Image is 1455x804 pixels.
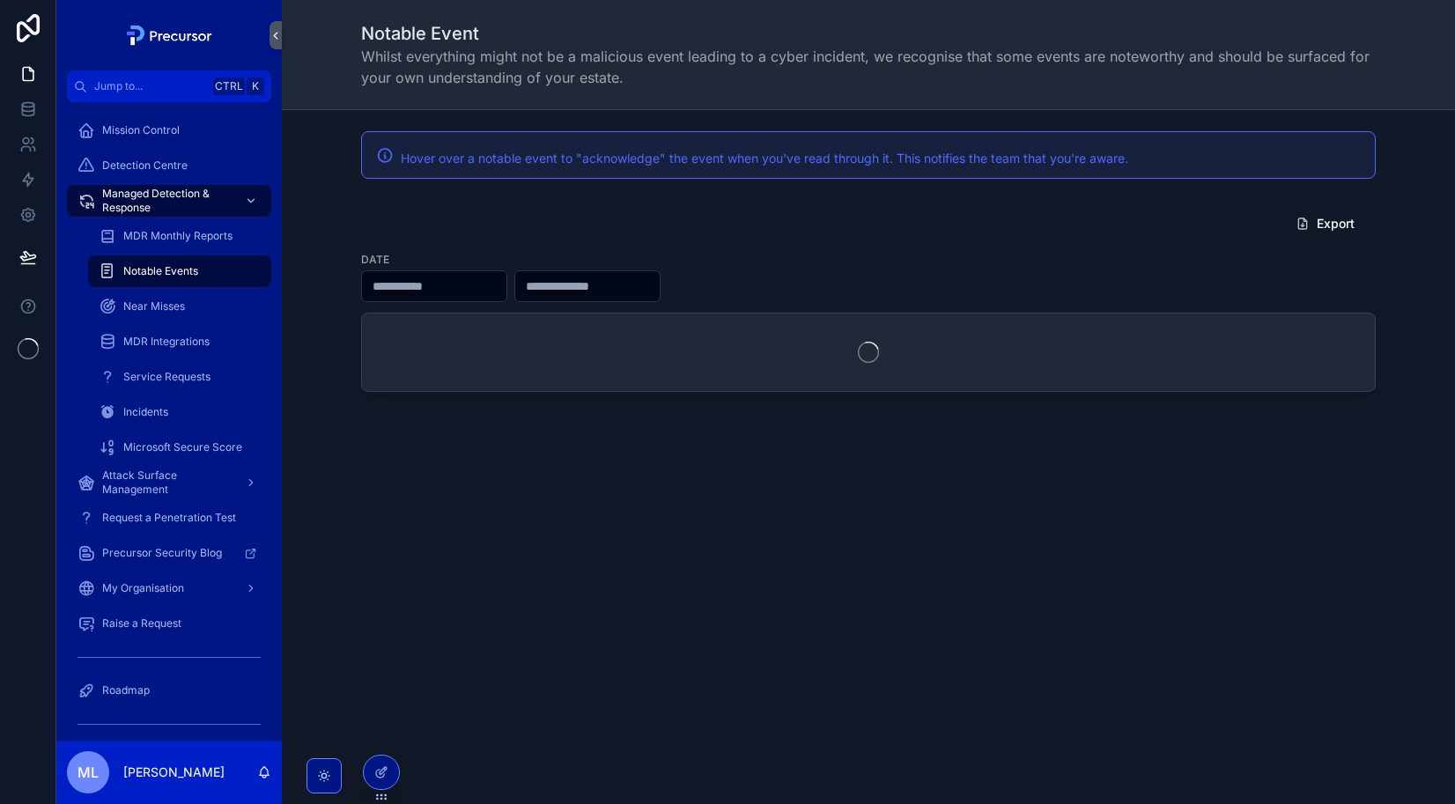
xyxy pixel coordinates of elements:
span: Roadmap [102,683,150,697]
a: Roadmap [67,675,271,706]
span: MDR Monthly Reports [123,229,233,243]
a: Microsoft Secure Score [88,432,271,463]
span: K [248,79,262,93]
span: MDR Integrations [123,335,210,349]
a: Notable Events [88,255,271,287]
span: My Organisation [102,581,184,595]
button: Export [1281,208,1369,240]
p: [PERSON_NAME] [123,763,225,781]
span: Mission Control [102,123,180,137]
a: Precursor Security Blog [67,537,271,569]
a: My Organisation [67,572,271,604]
span: Notable Events [123,264,198,278]
span: Near Misses [123,299,185,313]
span: Hover over a notable event to "acknowledge" the event when you've read through it. This notifies ... [401,151,1128,166]
a: Mission Control [67,114,271,146]
a: Request a Penetration Test [67,502,271,534]
button: Jump to...CtrlK [67,70,271,102]
span: Attack Surface Management [102,468,231,497]
a: Service Requests [88,361,271,393]
a: MDR Monthly Reports [88,220,271,252]
a: Incidents [88,396,271,428]
a: Near Misses [88,291,271,322]
div: scrollable content [56,102,282,741]
a: Attack Surface Management [67,467,271,498]
a: MDR Integrations [88,326,271,358]
span: ML [78,762,99,783]
span: Whilst everything might not be a malicious event leading to a cyber incident, we recognise that s... [361,46,1376,88]
a: Detection Centre [67,150,271,181]
a: Managed Detection & Response [67,185,271,217]
span: Precursor Security Blog [102,546,222,560]
span: Microsoft Secure Score [123,440,242,454]
span: Service Requests [123,370,210,384]
div: Hover over a notable event to "acknowledge" the event when you've read through it. This notifies ... [401,150,1361,167]
a: Raise a Request [67,608,271,639]
label: Date [361,251,389,267]
span: Request a Penetration Test [102,511,236,525]
span: Managed Detection & Response [102,187,231,215]
span: Jump to... [94,79,206,93]
span: Detection Centre [102,159,188,173]
span: Incidents [123,405,168,419]
h1: Notable Event [361,21,1376,46]
span: Raise a Request [102,616,181,631]
img: App logo [122,21,218,49]
span: Ctrl [213,77,245,95]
